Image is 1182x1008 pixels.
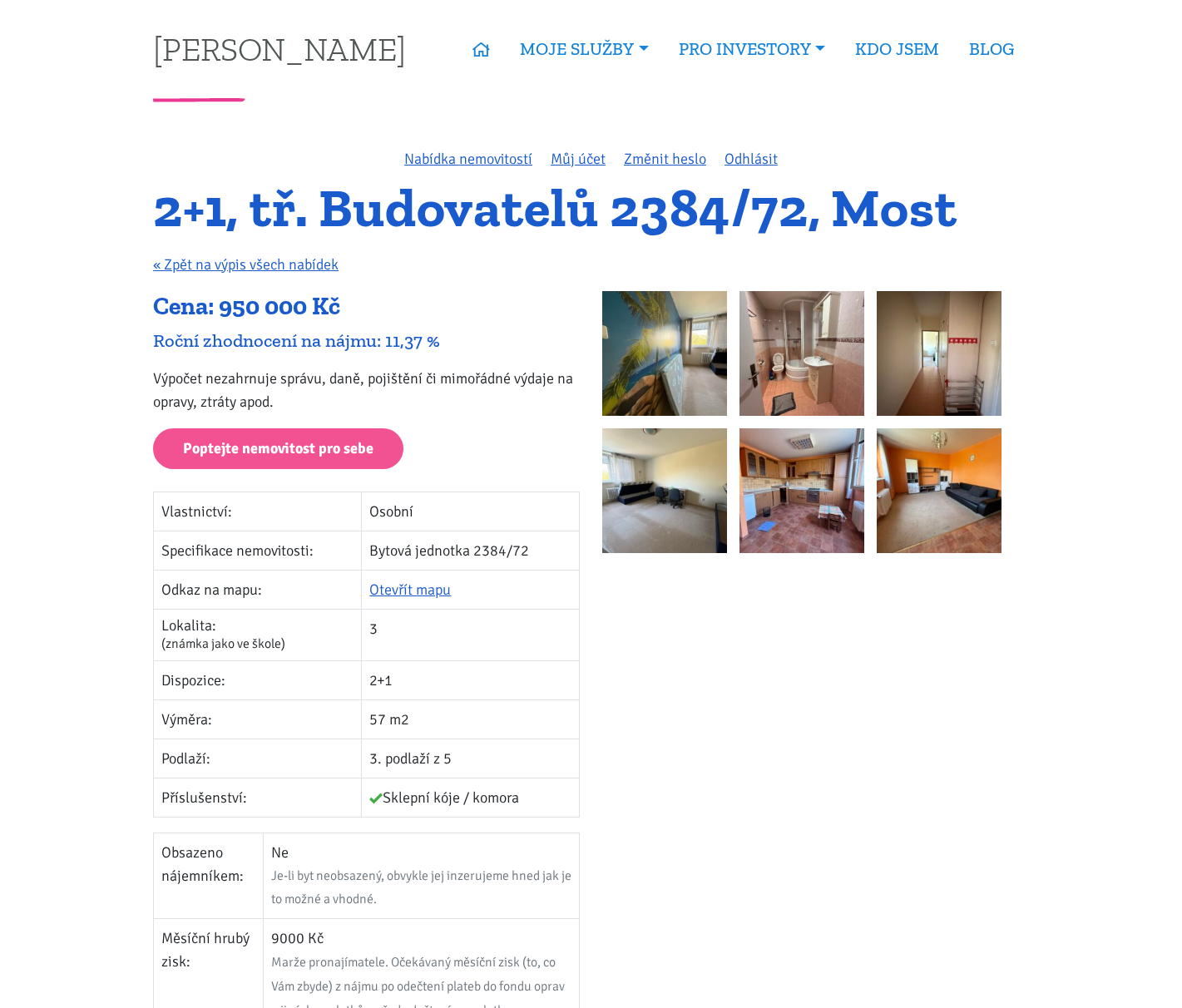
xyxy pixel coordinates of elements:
[725,150,778,168] a: Odhlásit
[362,609,580,660] td: 3
[153,367,580,413] p: Výpočet nezahrnuje správu, daně, pojištění či mimořádné výdaje na opravy, ztráty apod.
[154,660,362,699] td: Dispozice:
[154,833,264,918] td: Obsazeno nájemníkem:
[551,150,606,168] a: Můj účet
[154,739,362,778] td: Podlaží:
[369,581,451,599] a: Otevřít mapu
[153,428,403,469] a: Poptejte nemovitost pro sebe
[362,778,580,817] td: Sklepní kóje / komora
[404,150,532,168] a: Nabídka nemovitostí
[362,699,580,739] td: 57 m2
[840,30,954,68] a: KDO JSEM
[505,30,663,68] a: MOJE SLUŽBY
[161,635,285,652] span: (známka jako ve škole)
[362,739,580,778] td: 3. podlaží z 5
[954,30,1029,68] a: BLOG
[153,291,580,323] div: Cena: 950 000 Kč
[664,30,840,68] a: PRO INVESTORY
[154,531,362,570] td: Specifikace nemovitosti:
[153,185,1029,231] h1: 2+1, tř. Budovatelů 2384/72, Most
[153,255,339,274] a: « Zpět na výpis všech nabídek
[362,492,580,531] td: Osobní
[153,32,406,65] a: [PERSON_NAME]
[154,609,362,660] td: Lokalita:
[154,699,362,739] td: Výměra:
[362,660,580,699] td: 2+1
[362,531,580,570] td: Bytová jednotka 2384/72
[154,778,362,817] td: Příslušenství:
[271,864,571,911] div: Je-li byt neobsazený, obvykle jej inzerujeme hned jak je to možné a vhodné.
[153,329,580,352] div: Roční zhodnocení na nájmu: 11,37 %
[154,570,362,609] td: Odkaz na mapu:
[624,150,706,168] a: Změnit heslo
[263,833,579,918] td: Ne
[154,492,362,531] td: Vlastnictví:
